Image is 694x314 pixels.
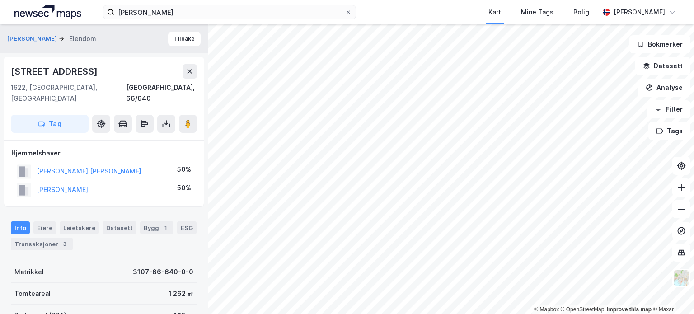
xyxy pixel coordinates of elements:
[649,271,694,314] iframe: Chat Widget
[647,100,690,118] button: Filter
[177,221,197,234] div: ESG
[11,148,197,159] div: Hjemmelshaver
[638,79,690,97] button: Analyse
[7,34,59,43] button: [PERSON_NAME]
[114,5,345,19] input: Søk på adresse, matrikkel, gårdeiere, leietakere eller personer
[561,306,605,313] a: OpenStreetMap
[614,7,665,18] div: [PERSON_NAME]
[168,32,201,46] button: Tilbake
[133,267,193,277] div: 3107-66-640-0-0
[177,164,191,175] div: 50%
[11,238,73,250] div: Transaksjoner
[14,267,44,277] div: Matrikkel
[673,269,690,286] img: Z
[60,221,99,234] div: Leietakere
[60,239,69,248] div: 3
[140,221,173,234] div: Bygg
[126,82,197,104] div: [GEOGRAPHIC_DATA], 66/640
[11,82,126,104] div: 1622, [GEOGRAPHIC_DATA], [GEOGRAPHIC_DATA]
[521,7,553,18] div: Mine Tags
[33,221,56,234] div: Eiere
[177,183,191,193] div: 50%
[14,288,51,299] div: Tomteareal
[69,33,96,44] div: Eiendom
[169,288,193,299] div: 1 262 ㎡
[11,115,89,133] button: Tag
[648,122,690,140] button: Tags
[635,57,690,75] button: Datasett
[14,5,81,19] img: logo.a4113a55bc3d86da70a041830d287a7e.svg
[607,306,652,313] a: Improve this map
[534,306,559,313] a: Mapbox
[103,221,136,234] div: Datasett
[629,35,690,53] button: Bokmerker
[488,7,501,18] div: Kart
[161,223,170,232] div: 1
[573,7,589,18] div: Bolig
[11,221,30,234] div: Info
[11,64,99,79] div: [STREET_ADDRESS]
